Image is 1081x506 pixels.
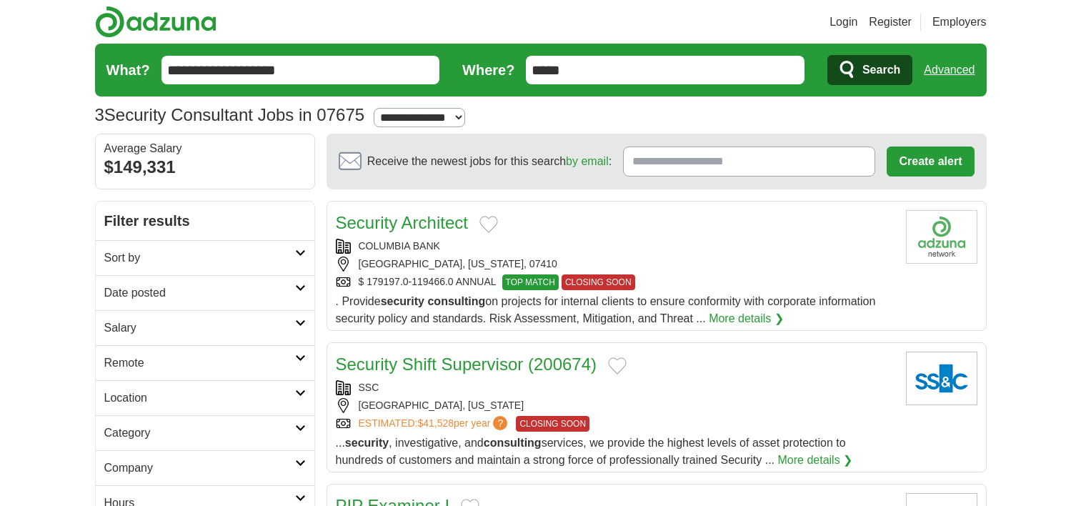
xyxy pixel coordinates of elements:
button: Create alert [887,147,974,177]
a: Employers [932,14,987,31]
span: Receive the newest jobs for this search : [367,153,612,170]
img: SS&C Technologies logo [906,352,977,405]
a: More details ❯ [709,310,784,327]
div: $ 179197.0-119466.0 ANNUAL [336,274,895,290]
div: COLUMBIA BANK [336,239,895,254]
div: $149,331 [104,154,306,180]
span: 3 [95,102,104,128]
div: [GEOGRAPHIC_DATA], [US_STATE] [336,398,895,413]
span: . Provide on projects for internal clients to ensure conformity with corporate information securi... [336,295,876,324]
a: Location [96,380,314,415]
span: ? [493,416,507,430]
span: ... , investigative, and services, we provide the highest levels of asset protection to hundreds ... [336,437,846,466]
span: TOP MATCH [502,274,559,290]
h2: Salary [104,319,295,337]
span: $41,528 [417,417,454,429]
h2: Filter results [96,202,314,240]
h2: Location [104,390,295,407]
div: Average Salary [104,143,306,154]
a: More details ❯ [778,452,853,469]
h1: Security Consultant Jobs in 07675 [95,105,365,124]
a: Company [96,450,314,485]
h2: Category [104,425,295,442]
h2: Sort by [104,249,295,267]
a: Sort by [96,240,314,275]
label: Where? [462,59,514,81]
strong: security [345,437,389,449]
a: Remote [96,345,314,380]
a: Category [96,415,314,450]
button: Search [827,55,912,85]
strong: security [381,295,424,307]
h2: Date posted [104,284,295,302]
h2: Remote [104,354,295,372]
a: ESTIMATED:$41,528per year? [359,416,511,432]
a: Advanced [924,56,975,84]
a: Security Shift Supervisor (200674) [336,354,597,374]
h2: Company [104,460,295,477]
a: Register [869,14,912,31]
a: Login [830,14,857,31]
img: Company logo [906,210,977,264]
span: Search [862,56,900,84]
strong: consulting [427,295,485,307]
button: Add to favorite jobs [479,216,498,233]
button: Add to favorite jobs [608,357,627,374]
strong: consulting [484,437,542,449]
a: SSC [359,382,379,393]
a: Salary [96,310,314,345]
a: Security Architect [336,213,468,232]
span: CLOSING SOON [562,274,635,290]
a: Date posted [96,275,314,310]
a: by email [566,155,609,167]
label: What? [106,59,150,81]
div: [GEOGRAPHIC_DATA], [US_STATE], 07410 [336,257,895,272]
span: CLOSING SOON [516,416,589,432]
img: Adzuna logo [95,6,216,38]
